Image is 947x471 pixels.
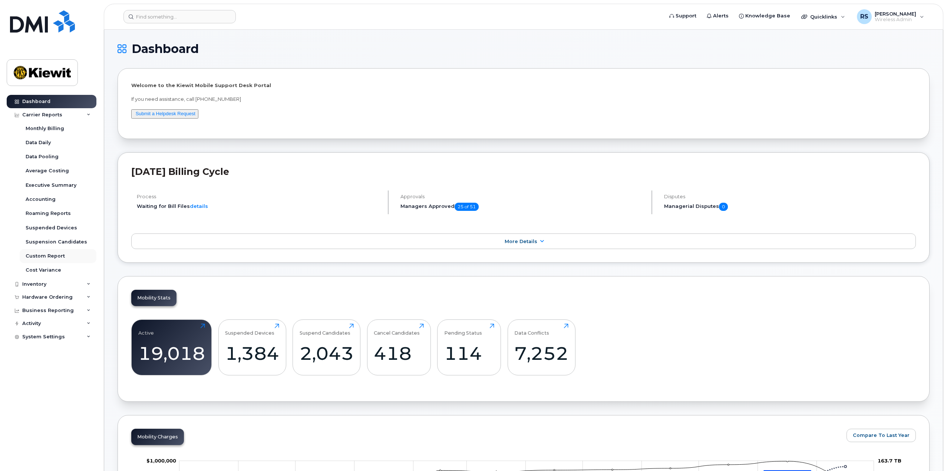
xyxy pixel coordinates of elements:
div: Suspend Candidates [300,324,350,336]
div: 114 [444,342,494,364]
span: 0 [719,203,728,211]
tspan: $1,000,000 [146,458,176,464]
iframe: Messenger Launcher [915,439,941,465]
div: 1,384 [225,342,279,364]
h5: Managers Approved [400,203,645,211]
h4: Disputes [664,194,916,199]
a: Pending Status114 [444,324,494,371]
span: More Details [505,239,537,244]
button: Submit a Helpdesk Request [131,109,198,119]
div: 7,252 [514,342,568,364]
div: 2,043 [300,342,354,364]
span: Compare To Last Year [853,432,910,439]
h4: Approvals [400,194,645,199]
h5: Managerial Disputes [664,203,916,211]
div: Data Conflicts [514,324,549,336]
span: 25 of 51 [455,203,479,211]
tspan: 163.7 TB [878,458,901,464]
g: $0 [146,458,176,464]
div: 418 [374,342,424,364]
div: Active [138,324,154,336]
h2: [DATE] Billing Cycle [131,166,916,177]
a: details [190,203,208,209]
button: Compare To Last Year [847,429,916,442]
a: Suspended Devices1,384 [225,324,279,371]
p: Welcome to the Kiewit Mobile Support Desk Portal [131,82,916,89]
div: 19,018 [138,342,205,364]
span: Dashboard [132,43,199,54]
div: Cancel Candidates [374,324,420,336]
li: Waiting for Bill Files [137,203,382,210]
a: Data Conflicts7,252 [514,324,568,371]
p: If you need assistance, call [PHONE_NUMBER] [131,96,916,103]
a: Submit a Helpdesk Request [136,111,195,116]
div: Pending Status [444,324,482,336]
a: Cancel Candidates418 [374,324,424,371]
a: Active19,018 [138,324,205,371]
a: Suspend Candidates2,043 [300,324,354,371]
div: Suspended Devices [225,324,274,336]
h4: Process [137,194,382,199]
